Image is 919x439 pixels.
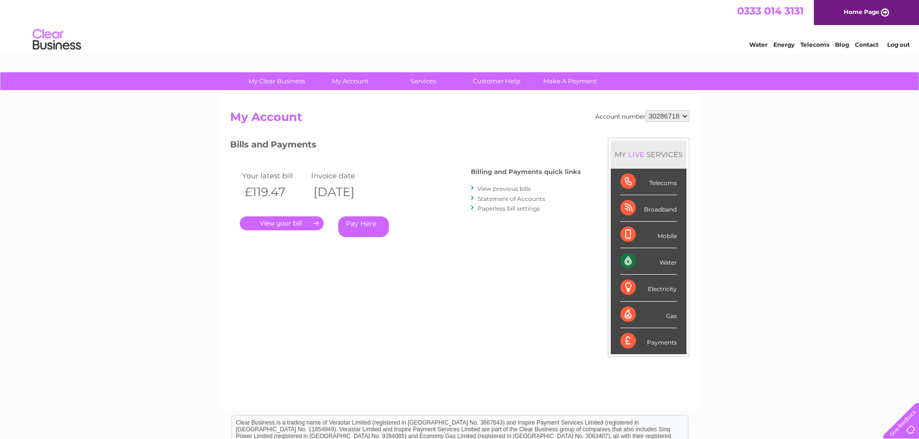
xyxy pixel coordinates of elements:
[620,222,677,248] div: Mobile
[471,168,581,175] h4: Billing and Payments quick links
[240,182,309,202] th: £119.47
[237,72,316,90] a: My Clear Business
[626,150,646,159] div: LIVE
[457,72,536,90] a: Customer Help
[620,275,677,301] div: Electricity
[620,169,677,195] div: Telecoms
[800,41,829,48] a: Telecoms
[887,41,910,48] a: Log out
[309,182,378,202] th: [DATE]
[530,72,610,90] a: Make A Payment
[478,195,545,202] a: Statement of Accounts
[620,302,677,328] div: Gas
[309,169,378,182] td: Invoice date
[240,216,324,230] a: .
[611,141,686,168] div: MY SERVICES
[230,110,689,129] h2: My Account
[737,5,804,17] a: 0333 014 3131
[384,72,463,90] a: Services
[620,328,677,354] div: Payments
[773,41,795,48] a: Energy
[855,41,878,48] a: Contact
[338,216,389,237] a: Pay Here
[232,5,688,47] div: Clear Business is a trading name of Verastar Limited (registered in [GEOGRAPHIC_DATA] No. 3667643...
[620,195,677,222] div: Broadband
[835,41,849,48] a: Blog
[478,205,540,212] a: Paperless bill settings
[310,72,390,90] a: My Account
[595,110,689,122] div: Account number
[478,185,531,192] a: View previous bills
[620,248,677,275] div: Water
[240,169,309,182] td: Your latest bill
[32,25,82,54] img: logo.png
[230,138,581,155] h3: Bills and Payments
[749,41,768,48] a: Water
